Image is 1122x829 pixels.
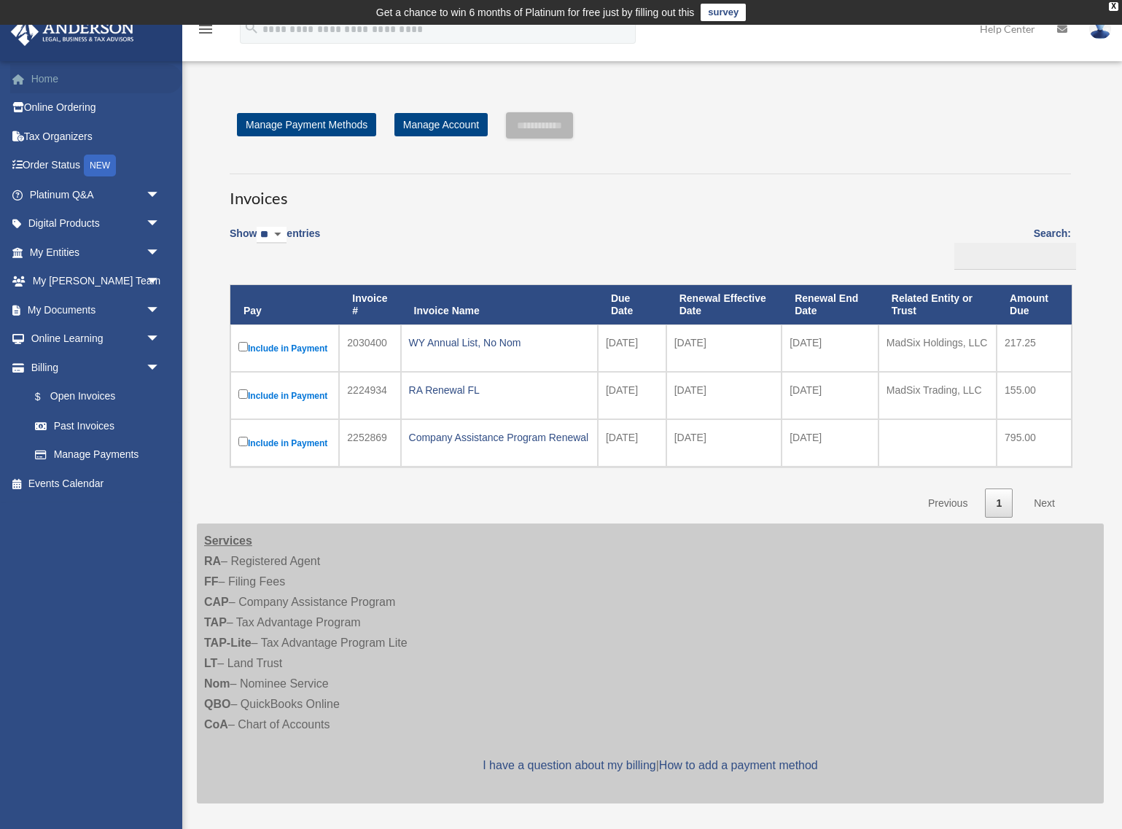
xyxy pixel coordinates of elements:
td: [DATE] [598,372,666,419]
strong: CAP [204,596,229,608]
td: [DATE] [782,324,878,372]
a: menu [197,26,214,38]
td: 2224934 [339,372,400,419]
div: close [1109,2,1118,11]
span: arrow_drop_down [146,353,175,383]
i: search [244,20,260,36]
img: User Pic [1089,18,1111,39]
div: NEW [84,155,116,176]
strong: Services [204,534,252,547]
span: arrow_drop_down [146,295,175,325]
label: Include in Payment [238,434,331,452]
a: Billingarrow_drop_down [10,353,175,382]
select: Showentries [257,227,287,244]
th: Invoice #: activate to sort column ascending [339,285,400,324]
a: Manage Payment Methods [237,113,376,136]
td: [DATE] [782,419,878,467]
td: 155.00 [997,372,1072,419]
td: 795.00 [997,419,1072,467]
th: Due Date: activate to sort column ascending [598,285,666,324]
th: Invoice Name: activate to sort column ascending [401,285,598,324]
div: – Registered Agent – Filing Fees – Company Assistance Program – Tax Advantage Program – Tax Advan... [197,524,1104,803]
a: 1 [985,489,1013,518]
div: Company Assistance Program Renewal [409,427,590,448]
input: Include in Payment [238,437,248,446]
th: Renewal Effective Date: activate to sort column ascending [666,285,782,324]
strong: TAP [204,616,227,628]
td: 2030400 [339,324,400,372]
strong: LT [204,657,217,669]
a: Home [10,64,182,93]
label: Include in Payment [238,386,331,405]
div: Get a chance to win 6 months of Platinum for free just by filling out this [376,4,695,21]
a: Manage Account [394,113,488,136]
td: [DATE] [666,372,782,419]
p: | [204,755,1096,776]
strong: FF [204,575,219,588]
th: Amount Due: activate to sort column ascending [997,285,1072,324]
label: Include in Payment [238,339,331,357]
span: arrow_drop_down [146,267,175,297]
input: Include in Payment [238,389,248,399]
a: How to add a payment method [659,759,818,771]
div: WY Annual List, No Nom [409,332,590,353]
a: Past Invoices [20,411,175,440]
strong: CoA [204,718,228,731]
i: menu [197,20,214,38]
a: Order StatusNEW [10,151,182,181]
input: Include in Payment [238,342,248,351]
strong: QBO [204,698,230,710]
strong: TAP-Lite [204,637,252,649]
div: RA Renewal FL [409,380,590,400]
span: arrow_drop_down [146,209,175,239]
a: $Open Invoices [20,382,168,412]
a: Tax Organizers [10,122,182,151]
span: arrow_drop_down [146,324,175,354]
td: [DATE] [666,324,782,372]
img: Anderson Advisors Platinum Portal [7,17,139,46]
a: My Documentsarrow_drop_down [10,295,182,324]
a: My [PERSON_NAME] Teamarrow_drop_down [10,267,182,296]
strong: RA [204,555,221,567]
th: Related Entity or Trust: activate to sort column ascending [878,285,997,324]
th: Pay: activate to sort column descending [230,285,339,324]
span: $ [43,388,50,406]
a: Platinum Q&Aarrow_drop_down [10,180,182,209]
a: My Entitiesarrow_drop_down [10,238,182,267]
td: MadSix Trading, LLC [878,372,997,419]
a: I have a question about my billing [483,759,655,771]
label: Search: [949,225,1071,270]
th: Renewal End Date: activate to sort column ascending [782,285,878,324]
a: Previous [917,489,978,518]
span: arrow_drop_down [146,238,175,268]
h3: Invoices [230,174,1071,210]
span: arrow_drop_down [146,180,175,210]
td: 2252869 [339,419,400,467]
td: [DATE] [666,419,782,467]
label: Show entries [230,225,320,258]
a: Manage Payments [20,440,175,470]
a: Online Learningarrow_drop_down [10,324,182,354]
a: Events Calendar [10,469,182,498]
input: Search: [954,243,1076,271]
a: Digital Productsarrow_drop_down [10,209,182,238]
a: Next [1023,489,1066,518]
td: 217.25 [997,324,1072,372]
a: survey [701,4,746,21]
td: MadSix Holdings, LLC [878,324,997,372]
td: [DATE] [782,372,878,419]
td: [DATE] [598,419,666,467]
strong: Nom [204,677,230,690]
td: [DATE] [598,324,666,372]
a: Online Ordering [10,93,182,122]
